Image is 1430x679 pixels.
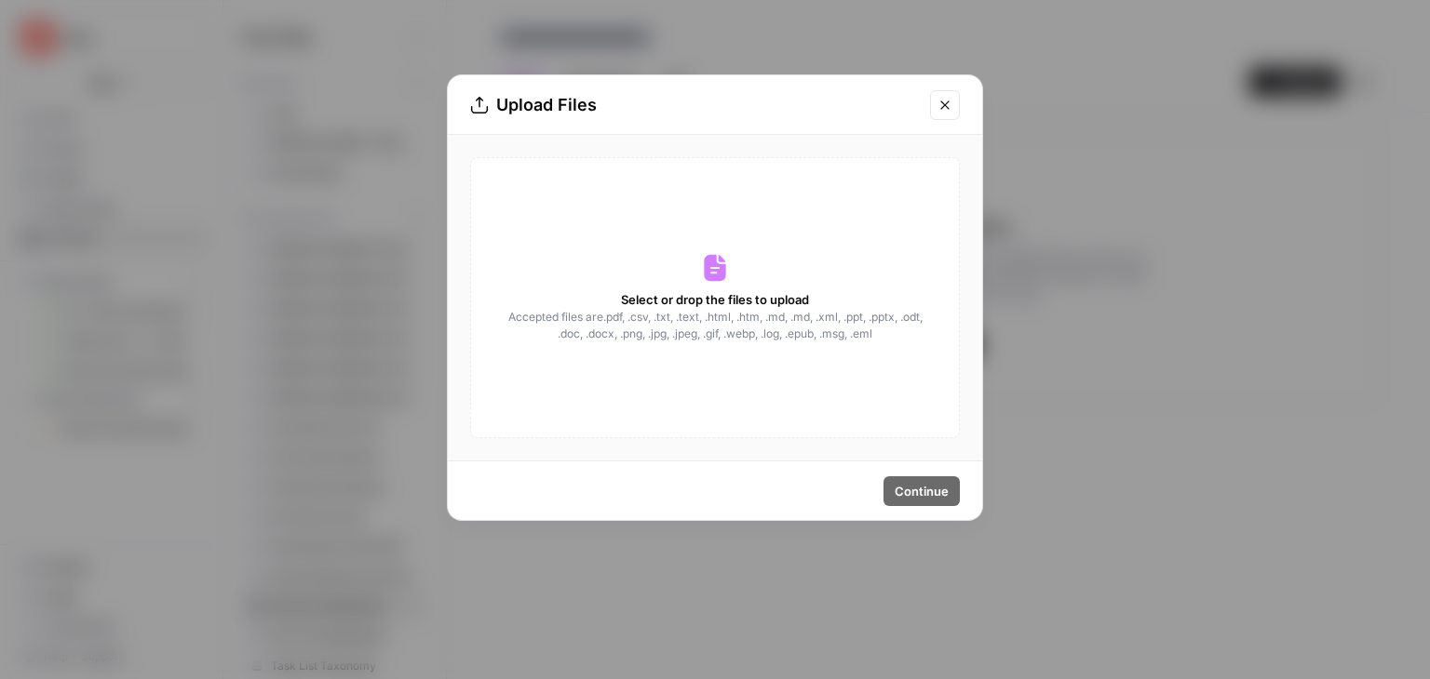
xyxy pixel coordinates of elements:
div: Upload Files [470,92,919,118]
span: Continue [895,482,949,500]
button: Continue [884,476,960,506]
button: Close modal [930,90,960,120]
span: Select or drop the files to upload [621,290,809,309]
span: Accepted files are .pdf, .csv, .txt, .text, .html, .htm, .md, .md, .xml, .ppt, .pptx, .odt, .doc,... [506,309,924,342]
